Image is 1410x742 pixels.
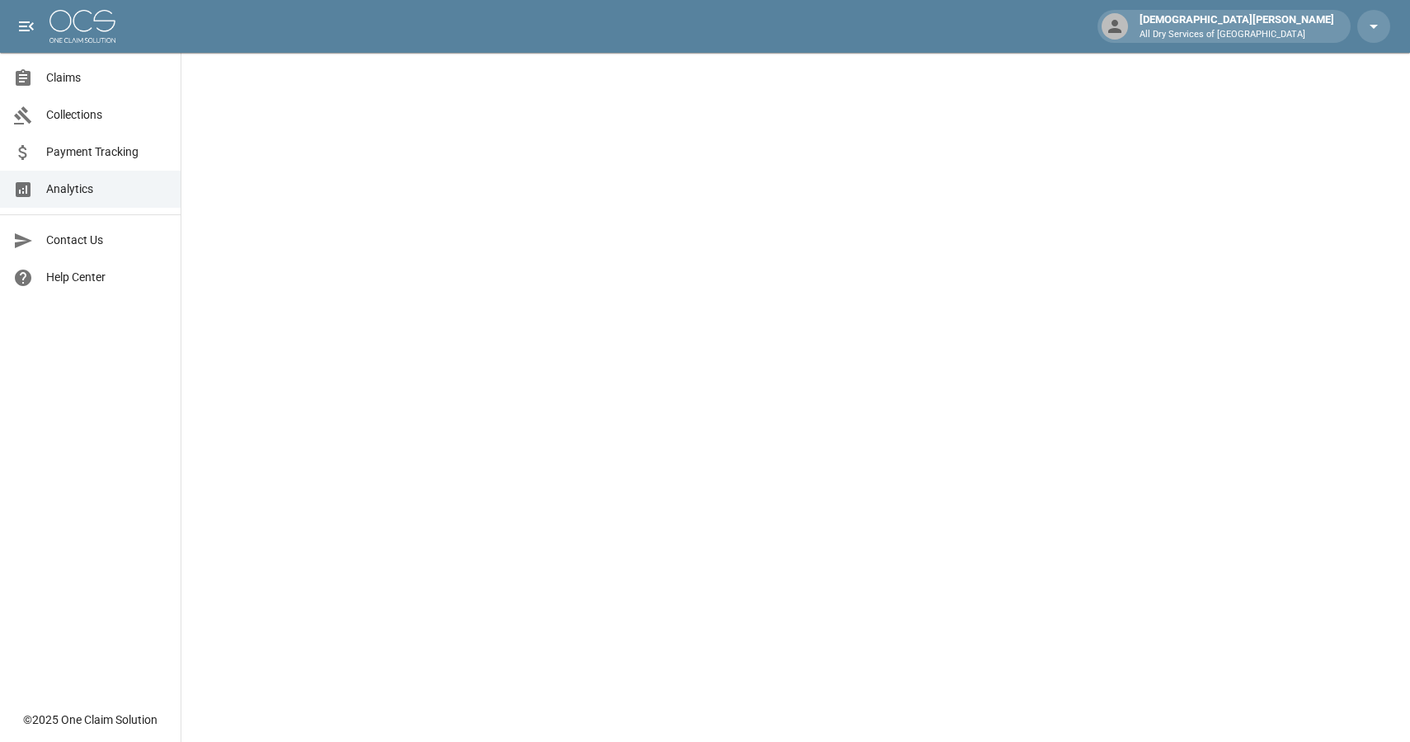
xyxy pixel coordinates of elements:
[46,106,167,124] span: Collections
[46,181,167,198] span: Analytics
[46,269,167,286] span: Help Center
[23,711,157,728] div: © 2025 One Claim Solution
[10,10,43,43] button: open drawer
[49,10,115,43] img: ocs-logo-white-transparent.png
[181,53,1410,737] iframe: Embedded Dashboard
[1140,28,1334,42] p: All Dry Services of [GEOGRAPHIC_DATA]
[1133,12,1341,41] div: [DEMOGRAPHIC_DATA][PERSON_NAME]
[46,143,167,161] span: Payment Tracking
[46,69,167,87] span: Claims
[46,232,167,249] span: Contact Us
